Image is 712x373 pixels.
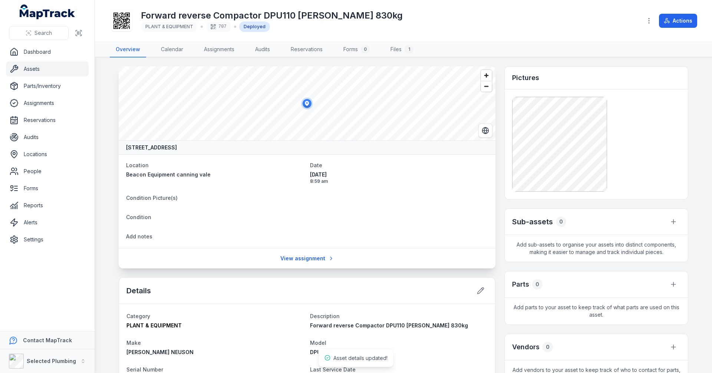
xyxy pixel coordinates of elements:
strong: Contact MapTrack [23,337,72,343]
a: MapTrack [20,4,75,19]
div: 0 [556,217,566,227]
button: Switch to Satellite View [478,123,492,138]
button: Actions [659,14,697,28]
a: Overview [110,42,146,57]
a: Beacon Equipment canning vale [126,171,304,178]
a: Assignments [6,96,89,110]
span: Category [126,313,150,319]
span: Serial Number [126,366,163,373]
h3: Pictures [512,73,539,83]
span: Model [310,340,326,346]
span: Add notes [126,233,152,240]
div: 0 [361,45,370,54]
span: Date [310,162,322,168]
a: Reservations [6,113,89,128]
h3: Vendors [512,342,540,352]
div: Deployed [239,22,270,32]
a: Audits [6,130,89,145]
h3: Parts [512,279,529,290]
span: Beacon Equipment canning vale [126,171,211,178]
a: Audits [249,42,276,57]
a: Forms [6,181,89,196]
a: Files1 [385,42,419,57]
span: Add parts to your asset to keep track of what parts are used on this asset. [505,298,688,324]
span: Description [310,313,340,319]
span: Last Service Date [310,366,356,373]
div: 707 [206,22,231,32]
span: Condition Picture(s) [126,195,178,201]
a: Assignments [198,42,240,57]
a: Reports [6,198,89,213]
a: Assets [6,62,89,76]
a: Locations [6,147,89,162]
a: Parts/Inventory [6,79,89,93]
span: DPU110 [310,349,329,355]
button: Zoom out [481,81,492,92]
span: Make [126,340,141,346]
span: 8:59 am [310,178,488,184]
span: Search [34,29,52,37]
button: Search [9,26,69,40]
a: People [6,164,89,179]
strong: Selected Plumbing [27,358,76,364]
a: Alerts [6,215,89,230]
div: 0 [543,342,553,352]
span: PLANT & EQUIPMENT [126,322,182,329]
span: Asset details updated! [333,355,388,361]
span: [DATE] [310,171,488,178]
a: Settings [6,232,89,247]
span: PLANT & EQUIPMENT [145,24,193,29]
h2: Details [126,285,151,296]
a: Dashboard [6,44,89,59]
h2: Sub-assets [512,217,553,227]
span: Condition [126,214,151,220]
span: [PERSON_NAME] NEUSON [126,349,194,355]
time: 8/26/2025, 8:59:59 AM [310,171,488,184]
span: Add sub-assets to organise your assets into distinct components, making it easier to manage and t... [505,235,688,262]
button: Zoom in [481,70,492,81]
a: Calendar [155,42,189,57]
strong: [STREET_ADDRESS] [126,144,177,151]
div: 1 [405,45,413,54]
div: 0 [532,279,543,290]
span: Forward reverse Compactor DPU110 [PERSON_NAME] 830kg [310,322,468,329]
a: View assignment [276,251,339,265]
canvas: Map [119,66,495,141]
a: Reservations [285,42,329,57]
h1: Forward reverse Compactor DPU110 [PERSON_NAME] 830kg [141,10,403,22]
a: Forms0 [337,42,376,57]
span: Location [126,162,149,168]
